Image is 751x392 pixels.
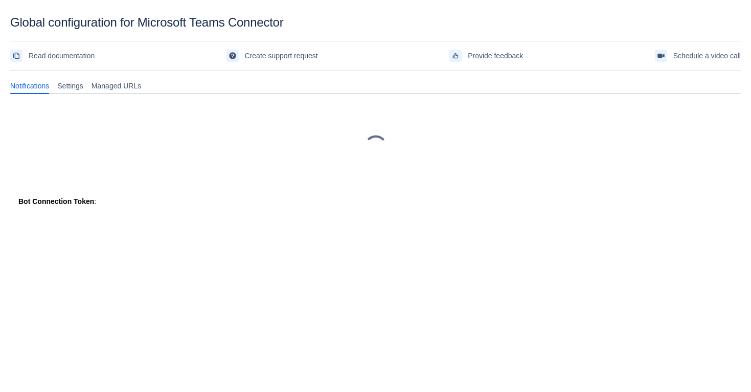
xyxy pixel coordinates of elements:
[226,48,318,64] a: Create support request
[12,52,20,60] span: documentation
[655,48,741,64] a: Schedule a video call
[10,15,741,30] div: Global configuration for Microsoft Teams Connector
[57,81,83,91] span: Settings
[29,48,95,64] span: Read documentation
[449,48,523,64] a: Provide feedback
[673,48,741,64] span: Schedule a video call
[245,48,318,64] span: Create support request
[657,52,665,60] span: videoCall
[229,52,237,60] span: support
[468,48,523,64] span: Provide feedback
[451,52,460,60] span: feedback
[18,196,733,206] div: :
[10,48,95,64] a: Read documentation
[92,81,141,91] span: Managed URLs
[18,197,94,205] strong: Bot Connection Token
[10,81,49,91] span: Notifications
